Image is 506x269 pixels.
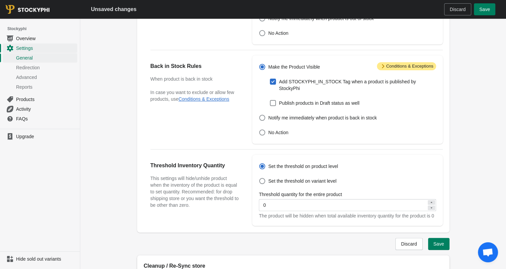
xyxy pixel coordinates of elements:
span: Upgrade [16,133,76,140]
span: Conditions & Exceptions [377,62,436,70]
a: Products [3,94,77,104]
span: Stockyphi [7,25,80,32]
span: Make the Product Visible [268,64,320,70]
button: Save [428,238,449,250]
span: Overview [16,35,76,42]
p: In case you want to exclude or allow few products, use [150,89,239,102]
span: Products [16,96,76,103]
a: Open chat [478,242,498,262]
span: Set the threshold on product level [268,163,338,170]
a: Hide sold out variants [3,254,77,264]
span: Discard [401,241,417,247]
a: Settings [3,43,77,53]
button: Discard [395,238,422,250]
span: Add STOCKYPHI_IN_STOCK Tag when a product is published by StockyPhi [279,78,436,92]
a: FAQs [3,114,77,123]
span: Advanced [16,74,76,81]
span: General [16,55,76,61]
span: Notify me immediately when product is back in stock [268,114,377,121]
span: FAQs [16,115,76,122]
span: No Action [268,129,288,136]
span: Redirection [16,64,76,71]
span: Reports [16,84,76,90]
a: Upgrade [3,132,77,141]
span: Discard [450,7,466,12]
span: Publish products in Draft status as well [279,100,359,106]
a: Advanced [3,72,77,82]
a: General [3,53,77,63]
button: Discard [444,3,471,15]
a: Activity [3,104,77,114]
span: Settings [16,45,76,52]
button: Save [474,3,495,15]
span: Save [479,7,490,12]
span: Save [433,241,444,247]
span: Hide sold out variants [16,256,76,262]
label: Threshold quantity for the entire product [259,191,342,198]
div: The product will be hidden when total available inventory quantity for the product is 0 [259,212,436,219]
a: Reports [3,82,77,92]
h2: Threshold Inventory Quantity [150,162,239,170]
h2: Unsaved changes [91,5,136,13]
h3: This settings will hide/unhide product when the inventory of the product is equal to set quantity... [150,175,239,208]
span: Set the threshold on variant level [268,178,336,184]
a: Redirection [3,63,77,72]
a: Overview [3,33,77,43]
h3: When product is back in stock [150,76,239,82]
h2: Back in Stock Rules [150,62,239,70]
span: Activity [16,106,76,112]
span: No Action [268,30,288,36]
button: Conditions & Exceptions [179,96,229,102]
